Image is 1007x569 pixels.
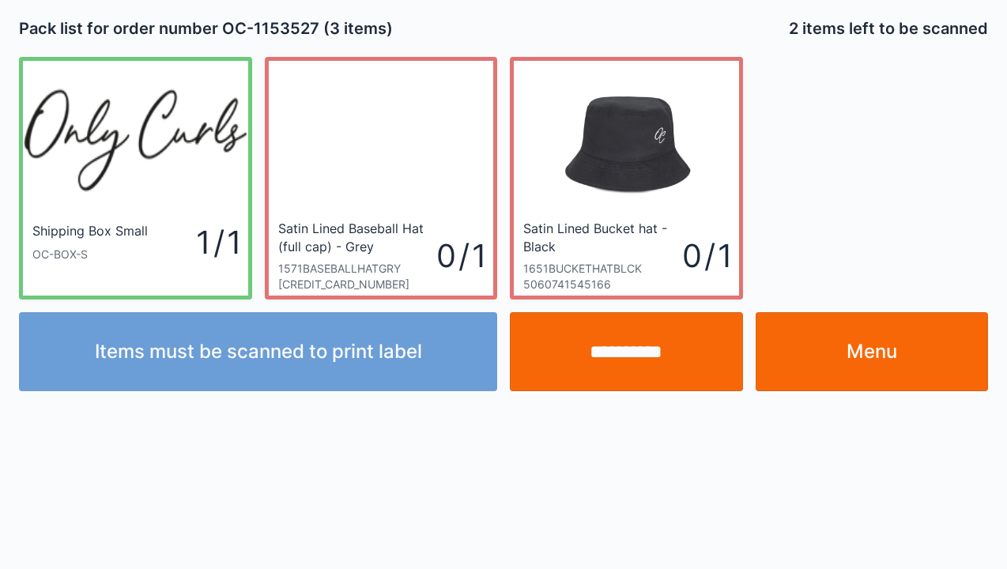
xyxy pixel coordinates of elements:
[682,233,730,278] div: 0 / 1
[23,67,248,213] img: oc_200x.webp
[510,57,743,300] a: Satin Lined Bucket hat - Black1651BUCKETHATBLCK50607415451660 / 1
[789,17,988,40] h2: 2 items left to be scanned
[19,17,497,40] h2: Pack list for order number OC-1153527 (3 items)
[278,261,437,277] div: 1571BASEBALLHATGRY
[32,247,152,262] div: OC-BOX-S
[523,261,682,277] div: 1651BUCKETHATBLCK
[523,220,678,254] div: Satin Lined Bucket hat - Black
[32,222,148,240] div: Shipping Box Small
[307,67,454,213] img: SatinLinedBaseballCap-Grey_fullcap_2048x.jpg
[265,57,498,300] a: Satin Lined Baseball Hat (full cap) - Grey1571BASEBALLHATGRY[CREDIT_CARD_NUMBER]0 / 1
[436,233,484,278] div: 0 / 1
[152,220,239,265] div: 1 / 1
[19,57,252,300] a: Shipping Box SmallOC-BOX-S1 / 1
[278,220,433,254] div: Satin Lined Baseball Hat (full cap) - Grey
[523,277,682,292] div: 5060741545166
[756,312,989,391] a: Menu
[553,67,700,213] img: SatinLinedBucketHat-Black_1200x.jpg
[278,277,437,292] div: [CREDIT_CARD_NUMBER]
